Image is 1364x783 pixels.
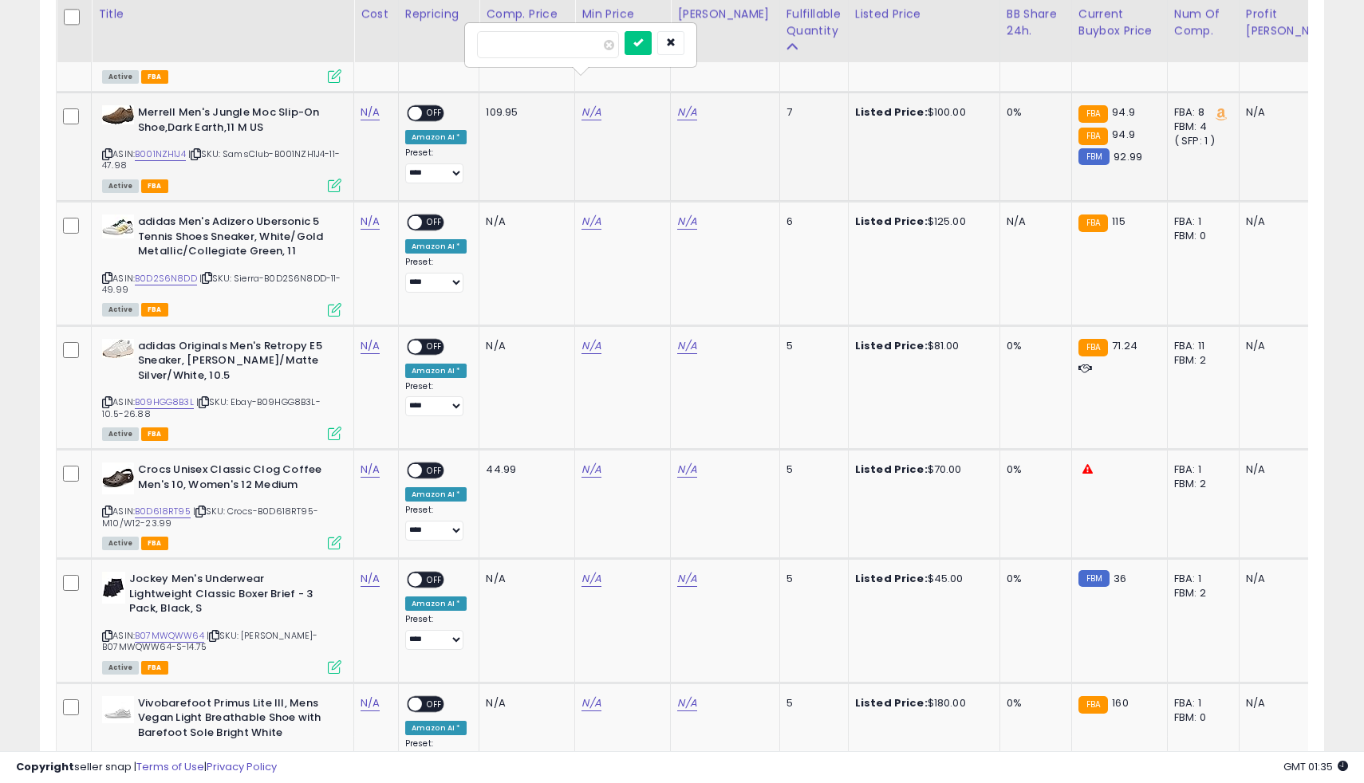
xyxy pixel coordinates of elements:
div: 0% [1007,105,1059,120]
span: OFF [422,216,447,230]
span: All listings currently available for purchase on Amazon [102,427,139,441]
span: OFF [422,464,447,478]
b: adidas Originals Men's Retropy E5 Sneaker, [PERSON_NAME]/Matte Silver/White, 10.5 [138,339,332,388]
div: Cost [361,6,392,22]
span: OFF [422,107,447,120]
a: B0D2S6N8DD [135,272,197,285]
div: BB Share 24h. [1007,6,1065,39]
a: B09HGG8B3L [135,395,194,409]
div: 0% [1007,572,1059,586]
div: Amazon AI * [405,721,467,735]
div: Comp. Price Threshold [486,6,568,39]
div: N/A [486,214,562,229]
div: ASIN: [102,462,341,548]
span: All listings currently available for purchase on Amazon [102,537,139,550]
div: Preset: [405,505,467,541]
span: FBA [141,70,168,84]
b: Listed Price: [855,571,928,586]
img: 41OgpkaBpKL._SL40_.jpg [102,214,134,238]
div: N/A [1246,105,1335,120]
div: 7 [786,105,836,120]
img: 41out18y2zL._SL40_.jpg [102,105,134,124]
a: N/A [361,338,380,354]
span: 94.9 [1112,104,1135,120]
a: N/A [581,214,601,230]
b: Vivobarefoot Primus Lite III, Mens Vegan Light Breathable Shoe with Barefoot Sole Bright White [138,696,332,745]
span: FBA [141,661,168,675]
div: Amazon AI * [405,596,467,611]
small: FBM [1078,148,1110,165]
a: N/A [581,695,601,711]
div: Min Price [581,6,664,22]
a: N/A [361,571,380,587]
span: | SKU: Sierra-B0D2S6N8DD-11-49.99 [102,272,341,296]
span: 115 [1112,214,1125,229]
img: 41pRs6A8-JL._SL40_.jpg [102,462,134,494]
span: OFF [422,573,447,587]
div: $100.00 [855,105,988,120]
b: Listed Price: [855,214,928,229]
div: Title [98,6,347,22]
div: ASIN: [102,214,341,315]
b: adidas Men's Adizero Ubersonic 5 Tennis Shoes Sneaker, White/Gold Metallic/Collegiate Green, 11 [138,214,332,263]
div: Amazon AI * [405,487,467,502]
div: Amazon AI * [405,364,467,378]
div: N/A [1246,696,1335,710]
a: N/A [581,462,601,478]
div: Amazon AI * [405,130,467,144]
span: 92.99 [1114,149,1142,164]
div: $180.00 [855,696,988,710]
a: N/A [361,462,380,478]
span: | SKU: SamsClub-B001NZH1J4-11-47.98 [102,148,340,171]
span: | SKU: Crocs-B0D618RT95-M10/W12-23.99 [102,505,318,529]
a: N/A [361,695,380,711]
div: Profit [PERSON_NAME] [1246,6,1341,39]
span: FBA [141,179,168,193]
div: FBA: 11 [1174,339,1227,353]
div: FBA: 8 [1174,105,1227,120]
div: 109.95 [486,105,562,120]
div: Repricing [405,6,473,22]
a: N/A [361,104,380,120]
a: Privacy Policy [207,759,277,774]
span: All listings currently available for purchase on Amazon [102,303,139,317]
div: N/A [1246,339,1335,353]
img: 319-CLJG04L._SL40_.jpg [102,339,134,358]
span: FBA [141,427,168,441]
span: All listings currently available for purchase on Amazon [102,179,139,193]
small: FBA [1078,105,1108,123]
span: OFF [422,340,447,353]
span: OFF [422,698,447,711]
div: Current Buybox Price [1078,6,1161,39]
div: N/A [486,572,562,586]
div: FBM: 2 [1174,477,1227,491]
b: Jockey Men's Underwear Lightweight Classic Boxer Brief - 3 Pack, Black, S [129,572,323,620]
div: ( SFP: 1 ) [1174,134,1227,148]
div: FBA: 1 [1174,572,1227,586]
div: N/A [1246,462,1335,477]
a: B07MWQWW64 [135,629,204,643]
span: FBA [141,303,168,317]
span: 2025-10-14 01:35 GMT [1283,759,1348,774]
span: FBA [141,537,168,550]
div: $70.00 [855,462,988,477]
span: 36 [1114,571,1126,586]
div: Listed Price [855,6,993,22]
div: N/A [486,696,562,710]
strong: Copyright [16,759,74,774]
div: 5 [786,339,836,353]
small: FBA [1078,696,1108,714]
a: B0D618RT95 [135,505,191,518]
div: FBM: 0 [1174,229,1227,243]
div: 0% [1007,696,1059,710]
div: Amazon AI * [405,239,467,254]
a: N/A [581,571,601,587]
div: FBA: 1 [1174,462,1227,477]
a: N/A [581,338,601,354]
div: FBA: 1 [1174,214,1227,229]
div: FBM: 2 [1174,586,1227,600]
div: Preset: [405,381,467,417]
div: 0% [1007,462,1059,477]
small: FBA [1078,339,1108,356]
span: 94.9 [1112,127,1135,142]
